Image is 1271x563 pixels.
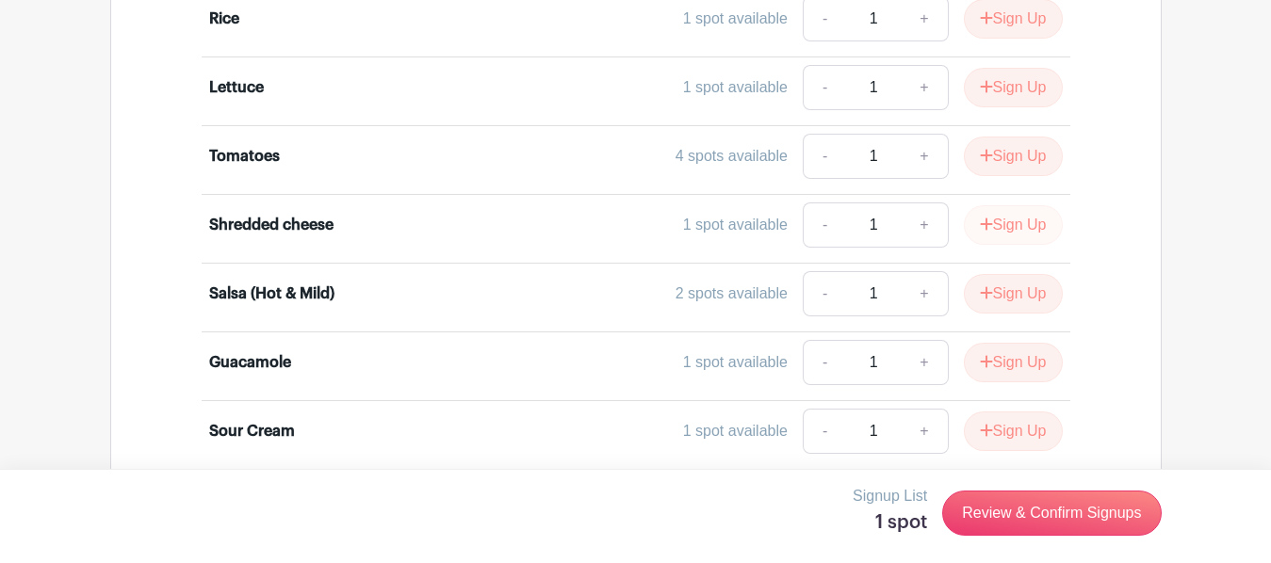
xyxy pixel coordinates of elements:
a: + [901,65,948,110]
div: 1 spot available [683,214,788,236]
button: Sign Up [964,343,1063,382]
div: 1 spot available [683,420,788,442]
a: - [803,271,846,316]
div: Tomatoes [209,145,280,168]
a: Review & Confirm Signups [942,491,1161,536]
a: + [901,340,948,385]
button: Sign Up [964,137,1063,176]
h5: 1 spot [853,511,927,534]
a: - [803,134,846,179]
div: Shredded cheese [209,214,334,236]
div: 1 spot available [683,351,788,374]
a: - [803,202,846,248]
div: Guacamole [209,351,291,374]
div: 4 spots available [676,145,788,168]
div: 1 spot available [683,8,788,30]
button: Sign Up [964,205,1063,245]
button: Sign Up [964,68,1063,107]
a: + [901,202,948,248]
a: + [901,409,948,454]
div: Salsa (Hot & Mild) [209,282,334,305]
a: - [803,409,846,454]
div: Sour Cream [209,420,295,442]
button: Sign Up [964,411,1063,451]
p: Signup List [853,485,927,507]
a: + [901,134,948,179]
div: 2 spots available [676,282,788,305]
a: + [901,271,948,316]
a: - [803,65,846,110]
div: 1 spot available [683,76,788,99]
div: Rice [209,8,239,30]
button: Sign Up [964,274,1063,314]
div: Lettuce [209,76,264,99]
a: - [803,340,846,385]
